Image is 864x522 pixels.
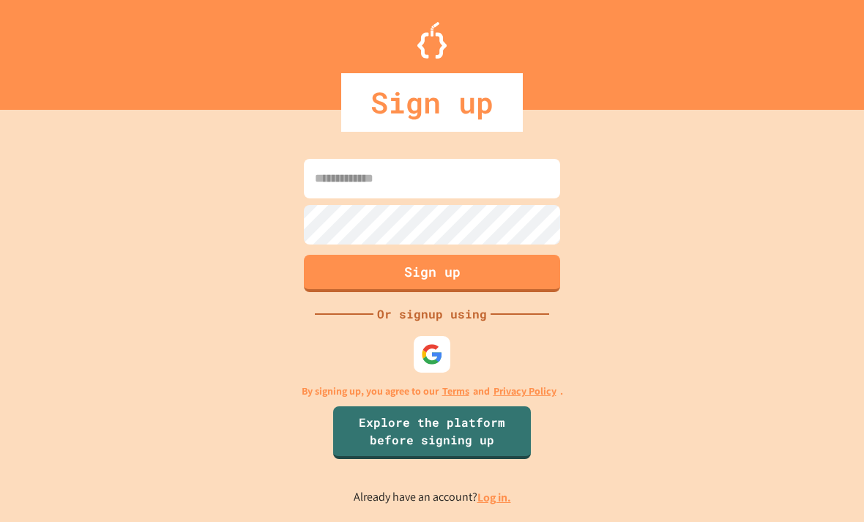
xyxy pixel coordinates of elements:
[302,384,563,399] p: By signing up, you agree to our and .
[373,305,491,323] div: Or signup using
[477,490,511,505] a: Log in.
[417,22,447,59] img: Logo.svg
[354,488,511,507] p: Already have an account?
[421,343,443,365] img: google-icon.svg
[442,384,469,399] a: Terms
[494,384,556,399] a: Privacy Policy
[304,255,560,292] button: Sign up
[333,406,531,459] a: Explore the platform before signing up
[341,73,523,132] div: Sign up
